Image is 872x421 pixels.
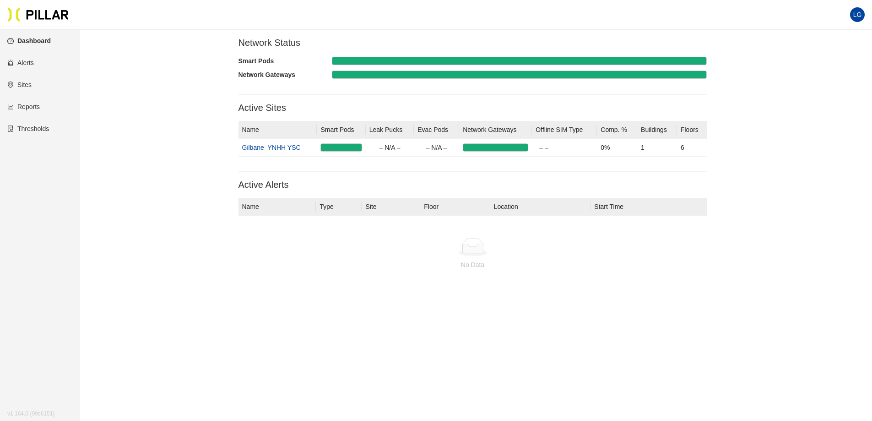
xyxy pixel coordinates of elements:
h3: Active Alerts [238,179,707,191]
div: No Data [246,260,700,270]
h3: Active Sites [238,102,707,114]
span: LG [853,7,862,22]
div: Smart Pods [238,56,332,66]
td: 1 [637,139,677,157]
a: line-chartReports [7,103,40,110]
div: – N/A – [369,142,410,153]
th: Offline SIM Type [532,121,597,139]
th: Smart Pods [317,121,365,139]
th: Evac Pods [414,121,459,139]
th: Floor [420,198,490,216]
td: 0% [597,139,637,157]
div: – – [539,142,593,153]
h3: Network Status [238,37,707,49]
td: 6 [677,139,707,157]
a: dashboardDashboard [7,37,51,44]
th: Name [238,198,316,216]
div: – N/A – [417,142,455,153]
a: alertAlerts [7,59,34,66]
img: Pillar Technologies [7,7,69,22]
a: environmentSites [7,81,32,88]
th: Network Gateways [459,121,532,139]
th: Location [490,198,591,216]
a: exceptionThresholds [7,125,49,132]
th: Comp. % [597,121,637,139]
a: Gilbane_YNHH YSC [242,144,301,151]
th: Site [362,198,420,216]
th: Buildings [637,121,677,139]
th: Floors [677,121,707,139]
th: Start Time [590,198,707,216]
th: Type [316,198,362,216]
th: Leak Pucks [366,121,414,139]
th: Name [238,121,317,139]
div: Network Gateways [238,70,332,80]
